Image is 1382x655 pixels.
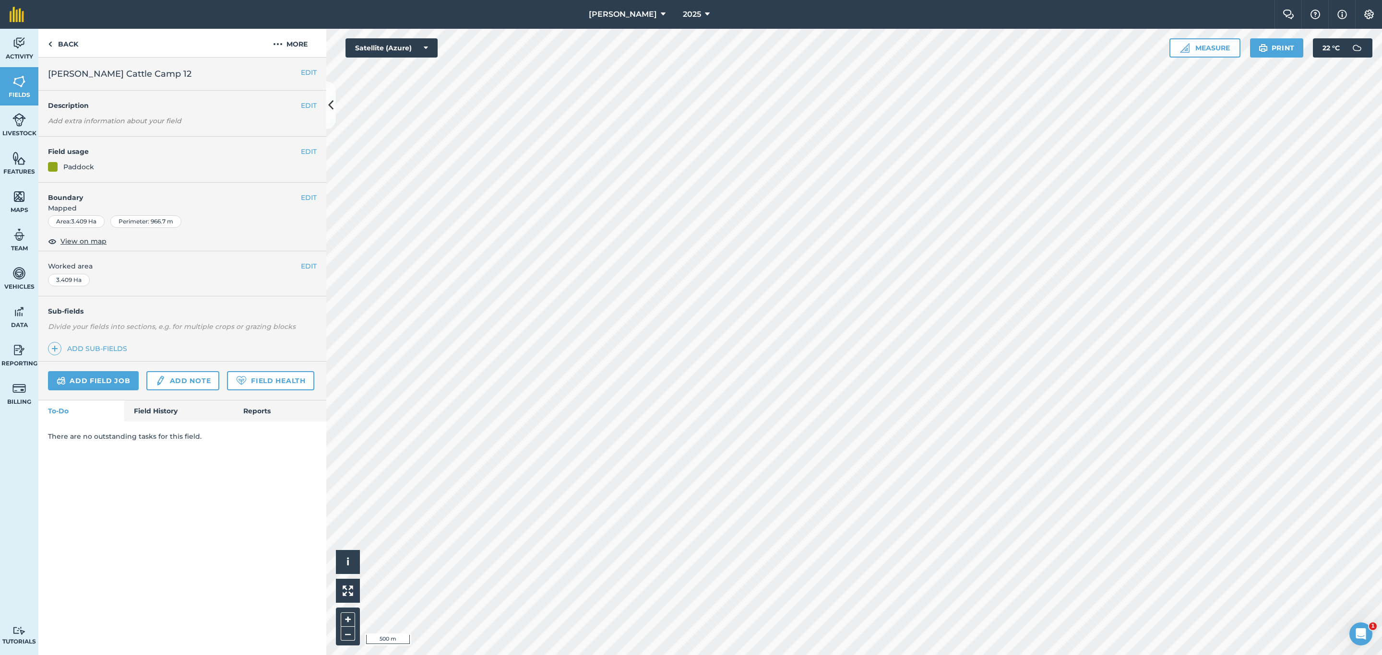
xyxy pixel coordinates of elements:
[1259,42,1268,54] img: svg+xml;base64,PHN2ZyB4bWxucz0iaHR0cDovL3d3dy53My5vcmcvMjAwMC9zdmciIHdpZHRoPSIxOSIgaGVpZ2h0PSIyNC...
[343,585,353,596] img: Four arrows, one pointing top left, one top right, one bottom right and the last bottom left
[1363,10,1375,19] img: A cog icon
[1369,622,1377,630] span: 1
[155,375,166,386] img: svg+xml;base64,PD94bWwgdmVyc2lvbj0iMS4wIiBlbmNvZGluZz0idXRmLTgiPz4KPCEtLSBHZW5lcmF0b3I6IEFkb2JlIE...
[12,113,26,127] img: svg+xml;base64,PD94bWwgdmVyc2lvbj0iMS4wIiBlbmNvZGluZz0idXRmLTgiPz4KPCEtLSBHZW5lcmF0b3I6IEFkb2JlIE...
[341,627,355,641] button: –
[346,556,349,568] span: i
[38,203,326,213] span: Mapped
[336,550,360,574] button: i
[1283,10,1294,19] img: Two speech bubbles overlapping with the left bubble in the forefront
[12,381,26,396] img: svg+xml;base64,PD94bWwgdmVyc2lvbj0iMS4wIiBlbmNvZGluZz0idXRmLTgiPz4KPCEtLSBHZW5lcmF0b3I6IEFkb2JlIE...
[683,9,701,20] span: 2025
[227,371,314,390] a: Field Health
[63,162,94,172] div: Paddock
[1169,38,1240,58] button: Measure
[48,235,107,247] button: View on map
[146,371,219,390] a: Add note
[48,117,181,125] em: Add extra information about your field
[48,261,317,271] span: Worked area
[12,304,26,319] img: svg+xml;base64,PD94bWwgdmVyc2lvbj0iMS4wIiBlbmNvZGluZz0idXRmLTgiPz4KPCEtLSBHZW5lcmF0b3I6IEFkb2JlIE...
[48,67,191,81] span: [PERSON_NAME] Cattle Camp 12
[1250,38,1304,58] button: Print
[301,146,317,157] button: EDIT
[48,235,57,247] img: svg+xml;base64,PHN2ZyB4bWxucz0iaHR0cDovL3d3dy53My5vcmcvMjAwMC9zdmciIHdpZHRoPSIxOCIgaGVpZ2h0PSIyNC...
[48,322,296,331] em: Divide your fields into sections, e.g. for multiple crops or grazing blocks
[12,626,26,635] img: svg+xml;base64,PD94bWwgdmVyc2lvbj0iMS4wIiBlbmNvZGluZz0idXRmLTgiPz4KPCEtLSBHZW5lcmF0b3I6IEFkb2JlIE...
[12,151,26,165] img: svg+xml;base64,PHN2ZyB4bWxucz0iaHR0cDovL3d3dy53My5vcmcvMjAwMC9zdmciIHdpZHRoPSI1NiIgaGVpZ2h0PSI2MC...
[12,228,26,242] img: svg+xml;base64,PD94bWwgdmVyc2lvbj0iMS4wIiBlbmNvZGluZz0idXRmLTgiPz4KPCEtLSBHZW5lcmF0b3I6IEFkb2JlIE...
[254,29,326,57] button: More
[110,215,181,228] div: Perimeter : 966.7 m
[1310,10,1321,19] img: A question mark icon
[48,100,317,111] h4: Description
[48,342,131,355] a: Add sub-fields
[301,67,317,78] button: EDIT
[12,36,26,50] img: svg+xml;base64,PD94bWwgdmVyc2lvbj0iMS4wIiBlbmNvZGluZz0idXRmLTgiPz4KPCEtLSBHZW5lcmF0b3I6IEFkb2JlIE...
[301,192,317,203] button: EDIT
[57,375,66,386] img: svg+xml;base64,PD94bWwgdmVyc2lvbj0iMS4wIiBlbmNvZGluZz0idXRmLTgiPz4KPCEtLSBHZW5lcmF0b3I6IEFkb2JlIE...
[124,400,233,421] a: Field History
[589,9,657,20] span: [PERSON_NAME]
[12,74,26,89] img: svg+xml;base64,PHN2ZyB4bWxucz0iaHR0cDovL3d3dy53My5vcmcvMjAwMC9zdmciIHdpZHRoPSI1NiIgaGVpZ2h0PSI2MC...
[48,431,317,442] p: There are no outstanding tasks for this field.
[48,146,301,157] h4: Field usage
[38,183,301,203] h4: Boundary
[1349,622,1372,645] iframe: Intercom live chat
[51,343,58,354] img: svg+xml;base64,PHN2ZyB4bWxucz0iaHR0cDovL3d3dy53My5vcmcvMjAwMC9zdmciIHdpZHRoPSIxNCIgaGVpZ2h0PSIyNC...
[60,236,107,246] span: View on map
[1337,9,1347,20] img: svg+xml;base64,PHN2ZyB4bWxucz0iaHR0cDovL3d3dy53My5vcmcvMjAwMC9zdmciIHdpZHRoPSIxNyIgaGVpZ2h0PSIxNy...
[12,343,26,357] img: svg+xml;base64,PD94bWwgdmVyc2lvbj0iMS4wIiBlbmNvZGluZz0idXRmLTgiPz4KPCEtLSBHZW5lcmF0b3I6IEFkb2JlIE...
[345,38,438,58] button: Satellite (Azure)
[1180,43,1190,53] img: Ruler icon
[48,215,105,228] div: Area : 3.409 Ha
[341,612,355,627] button: +
[1313,38,1372,58] button: 22 °C
[12,266,26,281] img: svg+xml;base64,PD94bWwgdmVyc2lvbj0iMS4wIiBlbmNvZGluZz0idXRmLTgiPz4KPCEtLSBHZW5lcmF0b3I6IEFkb2JlIE...
[1347,38,1367,58] img: svg+xml;base64,PD94bWwgdmVyc2lvbj0iMS4wIiBlbmNvZGluZz0idXRmLTgiPz4KPCEtLSBHZW5lcmF0b3I6IEFkb2JlIE...
[38,29,88,57] a: Back
[48,38,52,50] img: svg+xml;base64,PHN2ZyB4bWxucz0iaHR0cDovL3d3dy53My5vcmcvMjAwMC9zdmciIHdpZHRoPSI5IiBoZWlnaHQ9IjI0Ii...
[301,261,317,271] button: EDIT
[12,189,26,204] img: svg+xml;base64,PHN2ZyB4bWxucz0iaHR0cDovL3d3dy53My5vcmcvMjAwMC9zdmciIHdpZHRoPSI1NiIgaGVpZ2h0PSI2MC...
[10,7,24,22] img: fieldmargin Logo
[38,306,326,316] h4: Sub-fields
[301,100,317,111] button: EDIT
[48,274,90,286] div: 3.409 Ha
[234,400,326,421] a: Reports
[38,400,124,421] a: To-Do
[273,38,283,50] img: svg+xml;base64,PHN2ZyB4bWxucz0iaHR0cDovL3d3dy53My5vcmcvMjAwMC9zdmciIHdpZHRoPSIyMCIgaGVpZ2h0PSIyNC...
[48,371,139,390] a: Add field job
[1322,38,1340,58] span: 22 ° C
